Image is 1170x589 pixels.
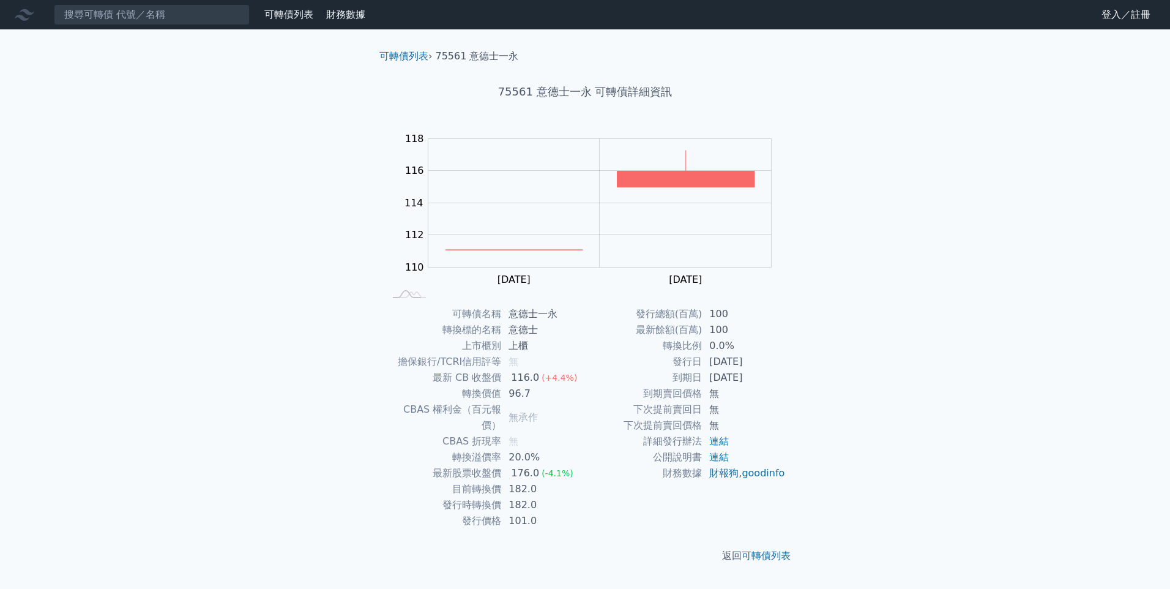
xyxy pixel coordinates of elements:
td: 100 [702,306,786,322]
td: 財務數據 [585,465,702,481]
td: 轉換標的名稱 [384,322,501,338]
td: 意德士一永 [501,306,585,322]
td: 轉換溢價率 [384,449,501,465]
div: 116.0 [509,370,542,386]
td: 100 [702,322,786,338]
tspan: 110 [405,261,424,273]
g: Chart [398,133,790,285]
td: 182.0 [501,481,585,497]
li: › [379,49,432,64]
td: 最新 CB 收盤價 [384,370,501,386]
td: 0.0% [702,338,786,354]
td: 下次提前賣回價格 [585,418,702,433]
td: 無 [702,418,786,433]
td: 無 [702,402,786,418]
td: 96.7 [501,386,585,402]
span: 無 [509,435,518,447]
td: 最新餘額(百萬) [585,322,702,338]
input: 搜尋可轉債 代號／名稱 [54,4,250,25]
a: 可轉債列表 [379,50,428,62]
td: 擔保銀行/TCRI信用評等 [384,354,501,370]
span: (+4.4%) [542,373,577,383]
td: 詳細發行辦法 [585,433,702,449]
td: 轉換價值 [384,386,501,402]
a: 登入／註冊 [1092,5,1160,24]
td: 20.0% [501,449,585,465]
tspan: [DATE] [669,274,702,285]
td: 182.0 [501,497,585,513]
td: 上市櫃別 [384,338,501,354]
td: 發行時轉換價 [384,497,501,513]
a: 連結 [709,451,729,463]
a: 財務數據 [326,9,365,20]
td: 目前轉換價 [384,481,501,497]
td: 到期賣回價格 [585,386,702,402]
span: 無 [509,356,518,367]
p: 返回 [370,549,800,563]
a: 可轉債列表 [264,9,313,20]
td: 101.0 [501,513,585,529]
td: CBAS 折現率 [384,433,501,449]
a: 財報狗 [709,467,739,479]
td: 上櫃 [501,338,585,354]
tspan: 114 [404,197,423,209]
tspan: [DATE] [497,274,531,285]
span: 無承作 [509,411,538,423]
td: 公開說明書 [585,449,702,465]
div: 176.0 [509,465,542,481]
tspan: 116 [405,165,424,176]
td: 到期日 [585,370,702,386]
tspan: 112 [405,229,424,241]
td: 發行價格 [384,513,501,529]
a: 連結 [709,435,729,447]
td: 下次提前賣回日 [585,402,702,418]
span: (-4.1%) [542,468,573,478]
td: [DATE] [702,354,786,370]
li: 75561 意德士一永 [436,49,519,64]
td: 發行日 [585,354,702,370]
a: 可轉債列表 [742,550,791,561]
td: 轉換比例 [585,338,702,354]
td: , [702,465,786,481]
td: 意德士 [501,322,585,338]
td: 發行總額(百萬) [585,306,702,322]
td: 最新股票收盤價 [384,465,501,481]
td: [DATE] [702,370,786,386]
h1: 75561 意德士一永 可轉債詳細資訊 [370,83,800,100]
td: 無 [702,386,786,402]
td: CBAS 權利金（百元報價） [384,402,501,433]
tspan: 118 [405,133,424,144]
a: goodinfo [742,467,784,479]
td: 可轉債名稱 [384,306,501,322]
